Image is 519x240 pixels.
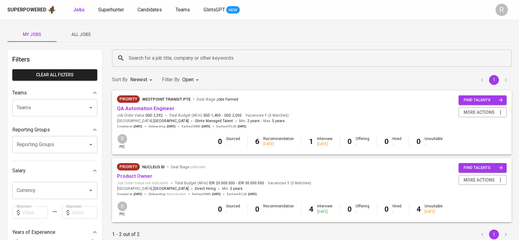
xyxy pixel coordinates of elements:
button: Open [86,140,95,149]
div: Superpowered [7,6,46,14]
a: GlintsGPT NEW [203,6,240,14]
button: page 1 [489,230,499,239]
div: - [392,142,401,147]
span: Earliest EMD : [192,192,221,196]
span: IDR 30.000.000 [238,181,264,186]
span: Priority [117,96,140,102]
span: SGD 2,000 [224,113,242,118]
span: [GEOGRAPHIC_DATA] [153,186,189,192]
div: - [263,209,294,214]
span: Not indicated [167,192,186,196]
div: Recommendation [263,136,294,147]
div: Teams [12,87,97,99]
div: Unsuitable [424,204,443,214]
span: Nucleus BI [142,165,165,169]
div: - [356,142,369,147]
span: Earliest ECJD : [216,124,246,129]
p: Filter By [162,76,180,83]
span: Total Budget (All-In) [169,113,242,118]
span: more actions [464,176,495,184]
div: Reporting Groups [12,124,97,136]
div: [DATE] [317,209,332,214]
div: R [117,201,128,212]
div: New Job received from Demand Team [117,95,140,103]
nav: pagination navigation [477,75,512,85]
span: SGD 2,592 [145,113,163,118]
span: [GEOGRAPHIC_DATA] [153,118,189,124]
span: - [236,181,237,186]
b: Jobs [73,7,85,13]
span: Min. [239,119,260,123]
h6: Filters [12,54,97,64]
div: [DATE] [317,142,332,147]
div: Offering [356,204,369,214]
span: Earliest ECJD : [227,192,257,196]
span: Onboarding : [148,192,186,196]
input: Value [72,206,97,219]
b: 0 [416,137,421,146]
button: find talents [459,163,507,173]
span: - [261,118,262,124]
span: All Jobs [60,31,102,38]
p: Sort By [112,76,128,83]
span: [DATE] [134,192,142,196]
b: 0 [218,205,222,214]
span: [DATE] [134,124,142,129]
b: 4 [309,205,313,214]
span: Job Order Value not indicated. [117,181,169,186]
span: [DATE] [238,124,246,129]
span: Superhunter [98,7,124,13]
span: [DATE] [212,192,221,196]
button: Open [86,103,95,112]
div: Open [182,74,201,86]
input: Value [22,206,48,219]
button: Open [86,186,95,195]
span: GlintsGPT [203,7,225,13]
span: My Jobs [11,31,53,38]
span: Deal Stage : [197,97,238,102]
div: Unsuitable [424,136,443,147]
div: [DATE] [263,142,294,147]
span: 1 [264,113,267,118]
img: app logo [48,5,56,14]
a: Jobs [73,6,86,14]
p: Newest [130,76,147,83]
b: 1 [309,137,313,146]
nav: pagination navigation [477,230,512,239]
div: Years of Experience [12,226,97,238]
b: 0 [384,137,389,146]
span: Onboarding : [148,124,175,129]
span: [GEOGRAPHIC_DATA] , [117,118,189,124]
span: Open [182,77,194,82]
div: Hired [392,204,401,214]
a: Teams [175,6,191,14]
b: 0 [255,205,259,214]
span: SGD 1,400 [203,113,221,118]
div: Interview [317,136,332,147]
span: Total Budget (All-In) [175,181,264,186]
div: Offering [356,136,369,147]
span: find talents [464,97,503,104]
span: NEW [226,7,240,13]
div: pic [117,134,128,150]
span: Priority [117,164,140,170]
span: 3 years [230,186,243,191]
b: 6 [255,137,259,146]
div: pic [117,201,128,217]
span: Clear All filters [17,71,92,79]
span: Vacancies ( 0 Matches ) [268,181,311,186]
div: R [496,4,508,16]
span: [DATE] [248,192,257,196]
span: Created at : [117,124,142,129]
div: Hired [392,136,401,147]
span: Min. [222,186,243,191]
a: Candidates [138,6,163,14]
b: 0 [348,137,352,146]
b: 4 [416,205,421,214]
div: - [356,209,369,214]
div: Interview [317,204,332,214]
span: Created at : [117,192,142,196]
span: Glints Managed Talent [195,119,233,123]
a: Superpoweredapp logo [7,5,56,14]
div: Recommendation [263,204,294,214]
